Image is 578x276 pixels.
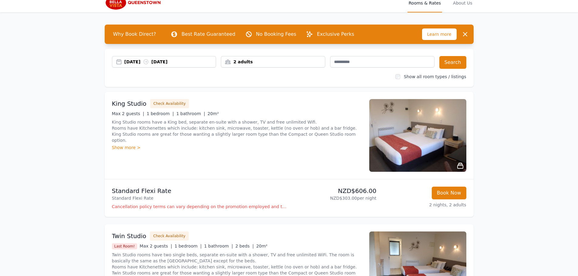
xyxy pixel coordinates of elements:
[204,244,233,248] span: 1 bathroom |
[112,243,137,249] span: Last Room!
[174,244,202,248] span: 1 bedroom |
[124,59,216,65] div: [DATE] [DATE]
[112,119,362,143] p: King Studio rooms have a King bed, separate en-suite with a shower, TV and free unlimited Wifi. R...
[256,244,267,248] span: 20m²
[422,28,457,40] span: Learn more
[112,187,287,195] p: Standard Flexi Rate
[112,145,362,151] div: Show more >
[221,59,325,65] div: 2 adults
[176,111,205,116] span: 1 bathroom |
[150,99,189,108] button: Check Availability
[292,195,377,201] p: NZD$303.00 per night
[208,111,219,116] span: 20m²
[432,187,466,199] button: Book Now
[108,28,161,40] span: Why Book Direct?
[439,56,466,69] button: Search
[150,231,189,241] button: Check Availability
[140,244,172,248] span: Max 2 guests |
[112,204,287,210] p: Cancellation policy terms can vary depending on the promotion employed and the time of stay of th...
[112,232,147,240] h3: Twin Studio
[112,111,144,116] span: Max 2 guests |
[292,187,377,195] p: NZD$606.00
[317,31,354,38] p: Exclusive Perks
[112,195,287,201] p: Standard Flexi Rate
[181,31,235,38] p: Best Rate Guaranteed
[235,244,254,248] span: 2 beds |
[112,99,147,108] h3: King Studio
[404,74,466,79] label: Show all room types / listings
[256,31,296,38] p: No Booking Fees
[147,111,174,116] span: 1 bedroom |
[381,202,466,208] p: 2 nights, 2 adults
